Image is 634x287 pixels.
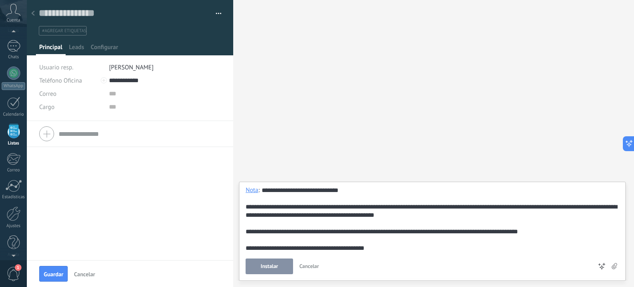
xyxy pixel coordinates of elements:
div: Calendario [2,112,26,117]
span: Cargo [39,104,54,110]
span: 1 [15,264,21,271]
span: Principal [39,43,62,55]
span: Leads [69,43,84,55]
button: Instalar [246,259,293,274]
span: Cancelar [74,271,95,277]
div: Cargo [39,100,103,114]
div: Correo [2,168,26,173]
span: Cancelar [299,263,319,270]
button: Teléfono Oficina [39,74,82,87]
span: Instalar [261,263,278,269]
button: Correo [39,87,57,100]
span: #agregar etiquetas [42,28,86,34]
span: Configurar [91,43,118,55]
div: Ajustes [2,223,26,229]
span: : [258,186,260,194]
button: Cancelar [296,259,322,274]
div: Estadísticas [2,194,26,200]
span: Cuenta [7,18,20,23]
div: WhatsApp [2,82,25,90]
div: Usuario resp. [39,61,103,74]
span: Teléfono Oficina [39,77,82,85]
button: Guardar [39,266,68,282]
span: Correo [39,90,57,98]
span: Guardar [44,271,63,277]
span: [PERSON_NAME] [109,64,154,71]
div: Chats [2,55,26,60]
div: Listas [2,141,26,146]
button: Cancelar [71,267,98,280]
span: Usuario resp. [39,64,73,71]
